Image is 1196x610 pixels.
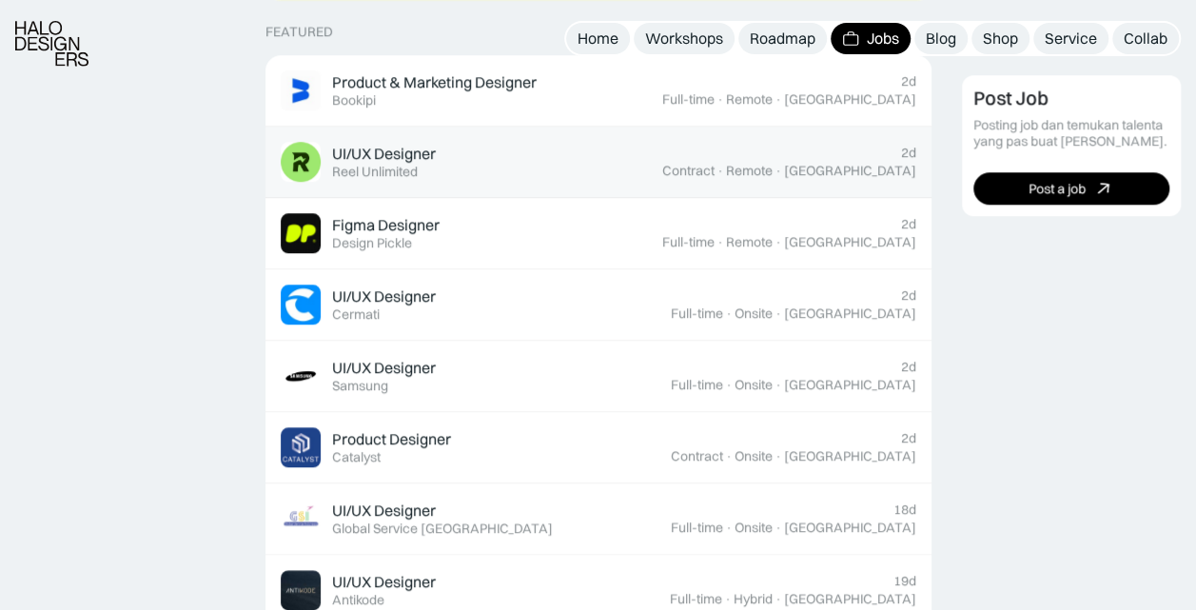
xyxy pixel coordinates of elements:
div: · [774,591,782,607]
div: [GEOGRAPHIC_DATA] [784,305,916,322]
div: Featured [265,24,333,40]
div: · [725,377,733,393]
div: 2d [901,287,916,304]
div: Roadmap [750,29,815,49]
div: · [774,448,782,464]
div: Full-time [671,305,723,322]
a: Job ImageFigma DesignerDesign Pickle2dFull-time·Remote·[GEOGRAPHIC_DATA] [265,198,931,269]
div: Jobs [867,29,899,49]
div: 2d [901,216,916,232]
div: UI/UX Designer [332,144,436,164]
a: Job ImageUI/UX DesignerCermati2dFull-time·Onsite·[GEOGRAPHIC_DATA] [265,269,931,341]
div: 18d [893,502,916,518]
div: 19d [893,573,916,589]
div: Full-time [671,520,723,536]
a: Workshops [634,23,735,54]
a: Job ImageUI/UX DesignerGlobal Service [GEOGRAPHIC_DATA]18dFull-time·Onsite·[GEOGRAPHIC_DATA] [265,483,931,555]
img: Job Image [281,285,321,325]
div: [GEOGRAPHIC_DATA] [784,91,916,108]
a: Roadmap [738,23,827,54]
div: UI/UX Designer [332,286,436,306]
div: Post a job [1029,181,1086,197]
div: Remote [726,91,773,108]
div: · [725,520,733,536]
div: Onsite [735,305,773,322]
a: Collab [1112,23,1179,54]
div: · [774,377,782,393]
a: Post a job [973,173,1170,206]
div: Full-time [662,91,715,108]
div: 2d [901,430,916,446]
a: Job ImageProduct DesignerCatalyst2dContract·Onsite·[GEOGRAPHIC_DATA] [265,412,931,483]
div: Bookipi [332,92,376,108]
div: Samsung [332,378,388,394]
div: 2d [901,145,916,161]
div: Posting job dan temukan talenta yang pas buat [PERSON_NAME]. [973,118,1170,150]
div: Contract [671,448,723,464]
div: Collab [1124,29,1167,49]
div: Remote [726,234,773,250]
div: · [774,234,782,250]
div: [GEOGRAPHIC_DATA] [784,591,916,607]
div: Design Pickle [332,235,412,251]
div: Home [578,29,618,49]
div: Service [1045,29,1097,49]
div: Global Service [GEOGRAPHIC_DATA] [332,521,553,537]
div: [GEOGRAPHIC_DATA] [784,448,916,464]
div: Onsite [735,448,773,464]
div: · [774,91,782,108]
div: [GEOGRAPHIC_DATA] [784,520,916,536]
div: · [724,591,732,607]
a: Home [566,23,630,54]
div: 2d [901,359,916,375]
a: Jobs [831,23,911,54]
div: Antikode [332,592,384,608]
div: Onsite [735,377,773,393]
div: Contract [662,163,715,179]
a: Job ImageProduct & Marketing DesignerBookipi2dFull-time·Remote·[GEOGRAPHIC_DATA] [265,55,931,127]
div: Reel Unlimited [332,164,418,180]
div: Blog [926,29,956,49]
div: Full-time [662,234,715,250]
div: [GEOGRAPHIC_DATA] [784,234,916,250]
div: Full-time [670,591,722,607]
div: Figma Designer [332,215,440,235]
div: · [716,91,724,108]
div: Remote [726,163,773,179]
div: · [725,448,733,464]
img: Job Image [281,356,321,396]
a: Blog [914,23,968,54]
div: Product Designer [332,429,451,449]
div: UI/UX Designer [332,501,436,521]
img: Job Image [281,499,321,539]
div: Full-time [671,377,723,393]
div: [GEOGRAPHIC_DATA] [784,163,916,179]
div: 2d [901,73,916,89]
img: Job Image [281,70,321,110]
a: Job ImageUI/UX DesignerReel Unlimited2dContract·Remote·[GEOGRAPHIC_DATA] [265,127,931,198]
div: · [774,520,782,536]
a: Service [1033,23,1108,54]
img: Job Image [281,142,321,182]
div: · [716,163,724,179]
div: · [774,305,782,322]
img: Job Image [281,570,321,610]
div: · [716,234,724,250]
div: Shop [983,29,1018,49]
a: Job ImageUI/UX DesignerSamsung2dFull-time·Onsite·[GEOGRAPHIC_DATA] [265,341,931,412]
div: UI/UX Designer [332,572,436,592]
div: [GEOGRAPHIC_DATA] [784,377,916,393]
div: Product & Marketing Designer [332,72,537,92]
div: Post Job [973,88,1049,110]
div: Catalyst [332,449,381,465]
div: Onsite [735,520,773,536]
img: Job Image [281,213,321,253]
div: · [774,163,782,179]
img: Job Image [281,427,321,467]
a: Shop [971,23,1029,54]
div: Workshops [645,29,723,49]
div: UI/UX Designer [332,358,436,378]
div: Cermati [332,306,380,323]
div: Hybrid [734,591,773,607]
div: · [725,305,733,322]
